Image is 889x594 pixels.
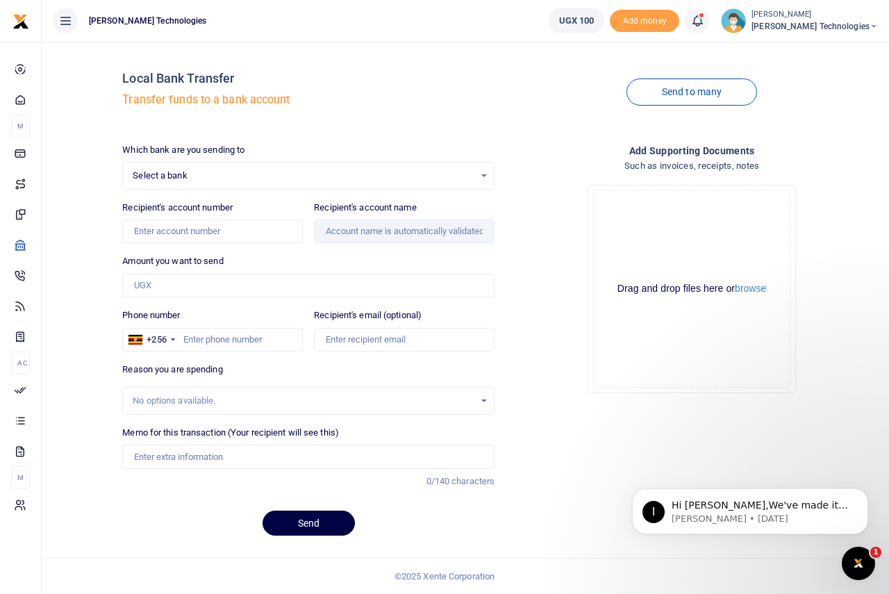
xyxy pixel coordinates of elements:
[147,333,166,347] div: +256
[610,10,679,33] span: Add money
[122,71,495,86] h4: Local Bank Transfer
[83,15,213,27] span: [PERSON_NAME] Technologies
[314,220,495,243] input: Account name is automatically validated
[13,15,29,26] a: logo-small logo-large logo-large
[735,283,766,293] button: browse
[122,254,223,268] label: Amount you want to send
[426,476,450,486] span: 0/140
[11,352,30,374] li: Ac
[60,40,238,107] span: Hi [PERSON_NAME],We've made it easier to get support! Use this chat to connect with our team in r...
[133,169,474,183] span: Select a bank
[122,445,495,468] input: Enter extra information
[588,185,796,393] div: File Uploader
[594,282,790,295] div: Drag and drop files here or
[122,308,180,322] label: Phone number
[451,476,495,486] span: characters
[122,328,303,352] input: Enter phone number
[610,10,679,33] li: Toup your wallet
[314,308,422,322] label: Recipient's email (optional)
[314,201,416,215] label: Recipient's account name
[842,547,875,580] iframe: Intercom live chat
[611,459,889,556] iframe: Intercom notifications message
[751,20,878,33] span: [PERSON_NAME] Technologies
[610,15,679,25] a: Add money
[122,201,233,215] label: Recipient's account number
[122,426,339,440] label: Memo for this transaction (Your recipient will see this)
[263,511,355,536] button: Send
[122,93,495,107] h5: Transfer funds to a bank account
[721,8,746,33] img: profile-user
[559,14,595,28] span: UGX 100
[549,8,605,33] a: UGX 100
[122,143,244,157] label: Which bank are you sending to
[721,8,878,33] a: profile-user [PERSON_NAME] [PERSON_NAME] Technologies
[314,328,495,352] input: Enter recipient email
[11,115,30,138] li: M
[13,13,29,30] img: logo-small
[543,8,610,33] li: Wallet ballance
[506,143,878,158] h4: Add supporting Documents
[11,466,30,489] li: M
[506,158,878,174] h4: Such as invoices, receipts, notes
[133,394,474,408] div: No options available.
[122,220,303,243] input: Enter account number
[60,53,240,66] p: Message from Ibrahim, sent 3d ago
[626,79,757,106] a: Send to many
[122,274,495,297] input: UGX
[123,329,178,351] div: Uganda: +256
[751,9,878,21] small: [PERSON_NAME]
[122,363,222,377] label: Reason you are spending
[870,547,881,558] span: 1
